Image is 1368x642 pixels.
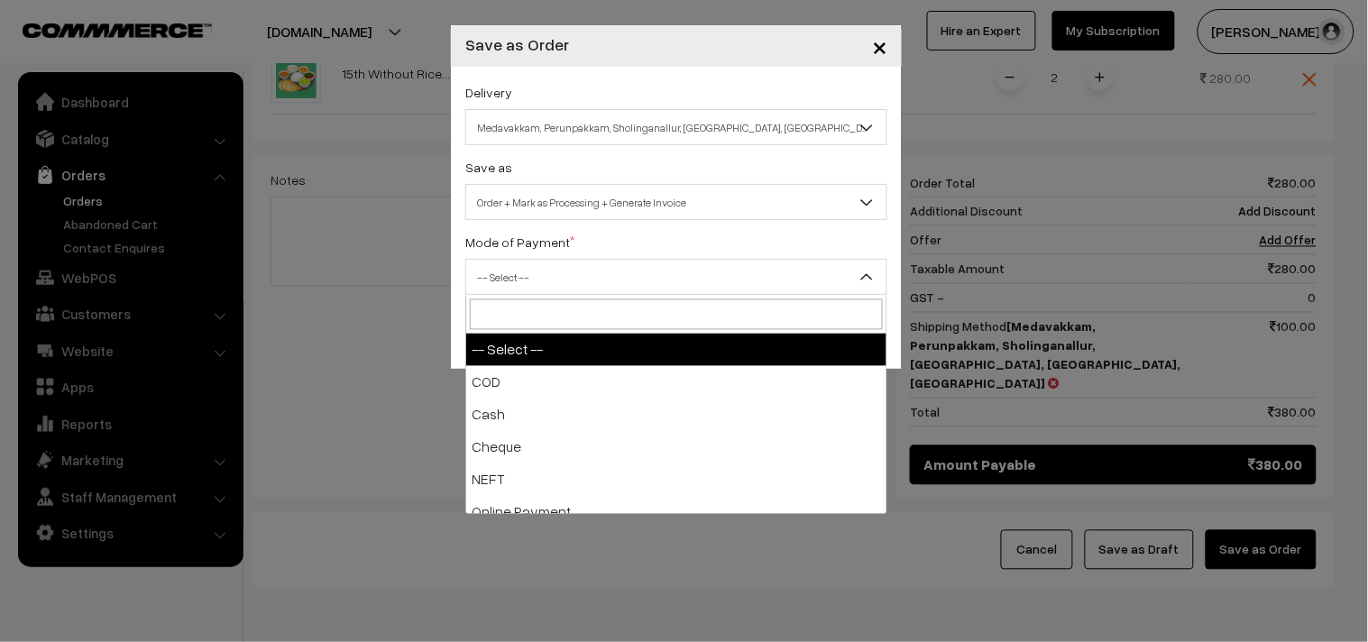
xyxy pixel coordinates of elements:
span: × [872,29,887,62]
span: -- Select -- [466,261,886,293]
h4: Save as Order [465,32,569,57]
label: Delivery [465,83,512,102]
span: Order + Mark as Processing + Generate Invoice [466,187,886,218]
span: Order + Mark as Processing + Generate Invoice [465,184,887,220]
li: Online Payment [466,496,886,528]
span: -- Select -- [465,259,887,295]
span: Medavakkam, Perunpakkam, Sholinganallur, seliyur, Kirattur, Perambur (₹100) (2 - 8 Business Hours) [466,112,886,143]
label: Save as [465,158,512,177]
li: Cash [466,399,886,431]
span: Medavakkam, Perunpakkam, Sholinganallur, seliyur, Kirattur, Perambur (₹100) (2 - 8 Business Hours) [465,109,887,145]
li: -- Select -- [466,334,886,366]
li: COD [466,366,886,399]
li: NEFT [466,463,886,496]
label: Mode of Payment [465,233,574,252]
li: Cheque [466,431,886,463]
button: Close [858,18,902,74]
